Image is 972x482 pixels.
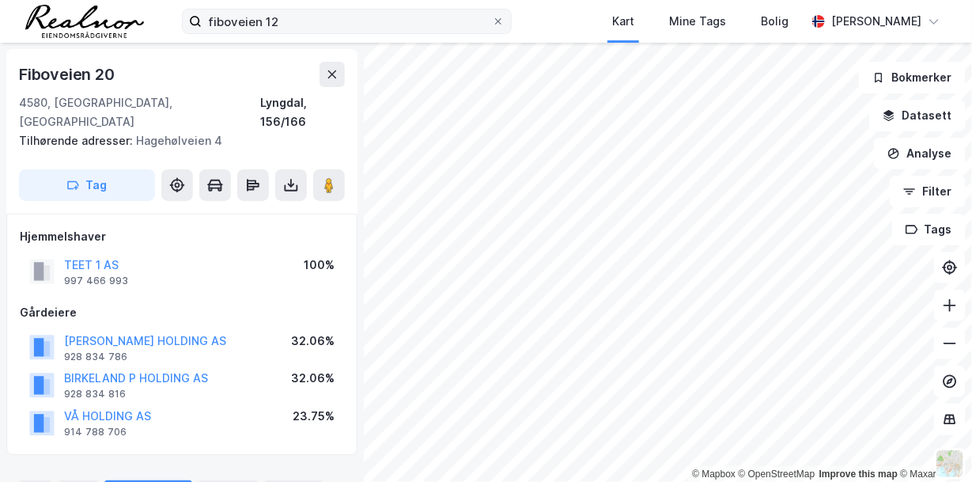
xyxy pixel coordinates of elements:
div: 32.06% [291,332,335,351]
iframe: Chat Widget [893,406,972,482]
input: Søk på adresse, matrikkel, gårdeiere, leietakere eller personer [202,9,492,33]
button: Datasett [869,100,966,131]
div: 997 466 993 [64,275,128,287]
div: 23.75% [293,407,335,426]
div: 928 834 786 [64,351,127,363]
button: Tag [19,169,155,201]
div: Kart [612,12,634,31]
div: 914 788 706 [64,426,127,438]
span: Tilhørende adresser: [19,134,136,147]
button: Filter [890,176,966,207]
a: Mapbox [692,469,736,480]
div: 32.06% [291,369,335,388]
a: OpenStreetMap [739,469,815,480]
div: Bolig [761,12,789,31]
div: Kontrollprogram for chat [893,406,972,482]
a: Improve this map [819,469,898,480]
div: 4580, [GEOGRAPHIC_DATA], [GEOGRAPHIC_DATA] [19,93,260,131]
div: [PERSON_NAME] [831,12,921,31]
button: Analyse [874,138,966,169]
div: Gårdeiere [20,303,344,322]
div: 100% [304,256,335,275]
button: Bokmerker [859,62,966,93]
img: realnor-logo.934646d98de889bb5806.png [25,5,144,38]
button: Tags [892,214,966,245]
div: Mine Tags [669,12,726,31]
div: Lyngdal, 156/166 [260,93,345,131]
div: Fiboveien 20 [19,62,118,87]
div: Hagehølveien 4 [19,131,332,150]
div: Hjemmelshaver [20,227,344,246]
div: 928 834 816 [64,388,126,400]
